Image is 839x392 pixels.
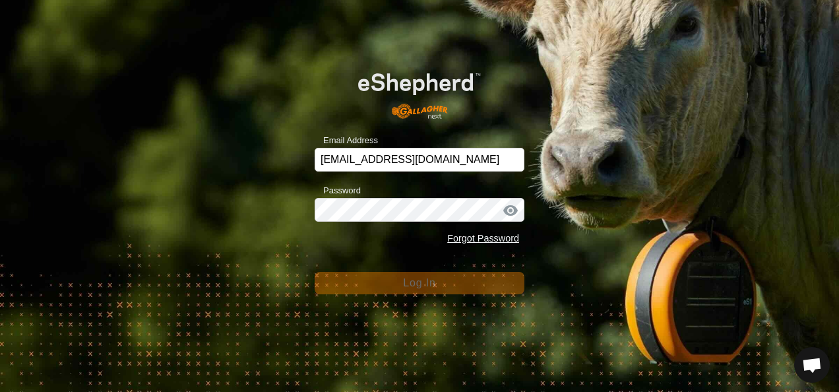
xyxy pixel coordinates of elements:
[447,233,519,244] a: Forgot Password
[336,55,503,127] img: E-shepherd Logo
[315,184,361,197] label: Password
[315,134,378,147] label: Email Address
[794,347,830,383] div: Open chat
[403,277,435,288] span: Log In
[315,272,524,294] button: Log In
[315,148,524,172] input: Email Address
